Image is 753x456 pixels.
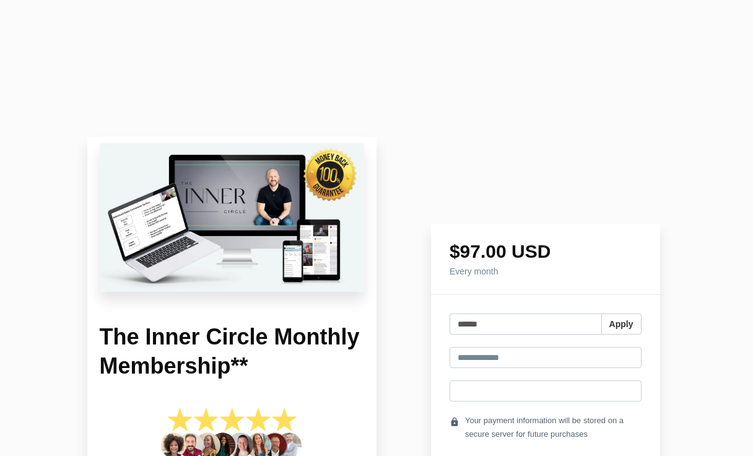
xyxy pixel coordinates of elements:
[100,143,365,292] img: d67ab35-e7c-a2b3-6f3-3e12aee71ae7_316dde-5878-b8a3-b08e-66eed48a68_Untitled_design-12.webp
[450,414,459,431] i: lock
[450,242,642,261] h1: $97.00 USD
[601,313,642,335] button: Apply
[456,381,635,403] iframe: Secure card payment input frame
[450,267,642,276] h4: Every month
[100,323,365,381] h1: The Inner Circle Monthly Membership**
[465,414,642,441] span: Your payment information will be stored on a secure server for future purchases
